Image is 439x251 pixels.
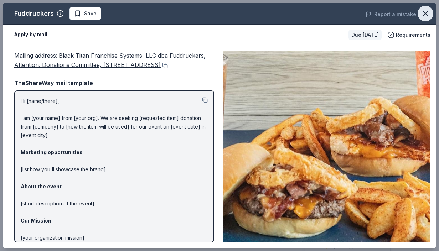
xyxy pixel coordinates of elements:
button: Report a mistake [366,10,416,19]
button: Save [69,7,101,20]
strong: Our Mission [21,218,51,224]
div: Due [DATE] [348,30,382,40]
div: TheShareWay mail template [14,78,214,88]
div: Fuddruckers [14,8,54,19]
img: Image for Fuddruckers [223,51,430,242]
span: Requirements [396,31,430,39]
strong: About the event [21,183,62,189]
span: Black Titan Franchise Systems, LLC dba Fuddruckers, Attention: Donations Committee, [STREET_ADDRESS] [14,52,206,68]
button: Apply by mail [14,27,47,42]
strong: Marketing opportunities [21,149,83,155]
span: Save [84,9,97,18]
button: Requirements [387,31,430,39]
div: Mailing address : [14,51,214,70]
